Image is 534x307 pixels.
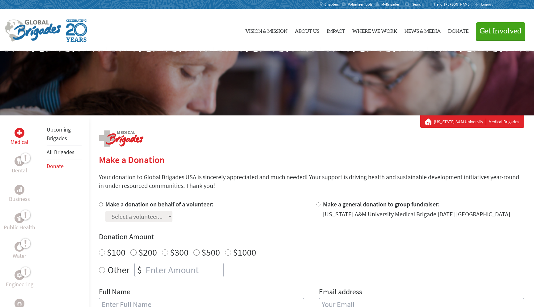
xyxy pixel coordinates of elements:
div: Dental [15,156,24,166]
img: Medical [17,130,22,135]
label: $200 [138,246,157,258]
p: Engineering [6,280,33,289]
img: Water [17,243,22,250]
label: Full Name [99,287,130,298]
img: Public Health [17,215,22,221]
span: Logout [481,2,493,6]
a: Upcoming Brigades [47,126,71,142]
input: Enter Amount [144,263,223,277]
a: BusinessBusiness [9,185,30,203]
div: Business [15,185,24,195]
p: Your donation to Global Brigades USA is sincerely appreciated and much needed! Your support is dr... [99,173,524,190]
div: Engineering [15,270,24,280]
img: Legal Empowerment [17,302,22,305]
a: News & Media [405,14,441,46]
label: Email address [319,287,362,298]
a: All Brigades [47,149,74,156]
input: Search... [412,2,430,6]
a: WaterWater [13,242,26,260]
a: Impact [327,14,345,46]
img: Dental [17,158,22,164]
div: [US_STATE] A&M University Medical Brigade [DATE] [GEOGRAPHIC_DATA] [323,210,510,218]
li: All Brigades [47,145,82,159]
p: Business [9,195,30,203]
a: DentalDental [12,156,27,175]
a: About Us [295,14,319,46]
a: Where We Work [352,14,397,46]
a: MedicalMedical [11,128,28,146]
h4: Donation Amount [99,232,524,242]
div: Water [15,242,24,252]
li: Donate [47,159,82,173]
a: Donate [448,14,468,46]
label: Other [108,263,129,277]
div: $ [135,263,144,277]
label: $500 [201,246,220,258]
label: $1000 [233,246,256,258]
p: Hello, [PERSON_NAME]! [434,2,475,7]
h2: Make a Donation [99,154,524,165]
p: Dental [12,166,27,175]
img: Global Brigades Celebrating 20 Years [66,19,87,42]
a: Logout [475,2,493,7]
label: $300 [170,246,189,258]
img: logo-medical.png [99,130,143,147]
a: [US_STATE] A&M University [434,119,486,125]
div: Public Health [15,213,24,223]
span: Volunteer Tools [348,2,372,7]
a: Vision & Mission [245,14,287,46]
img: Global Brigades Logo [5,19,61,42]
p: Public Health [4,223,35,232]
img: Engineering [17,273,22,278]
a: Donate [47,162,64,170]
span: Get Involved [480,28,522,35]
div: Medical Brigades [425,119,519,125]
p: Medical [11,138,28,146]
img: Business [17,187,22,192]
p: Water [13,252,26,260]
label: Make a donation on behalf of a volunteer: [105,200,214,208]
button: Get Involved [476,22,525,40]
span: Chapters [324,2,339,7]
a: Public HealthPublic Health [4,213,35,232]
div: Medical [15,128,24,138]
span: MyBrigades [381,2,400,7]
a: EngineeringEngineering [6,270,33,289]
li: Upcoming Brigades [47,123,82,145]
label: $100 [107,246,125,258]
label: Make a general donation to group fundraiser: [323,200,440,208]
